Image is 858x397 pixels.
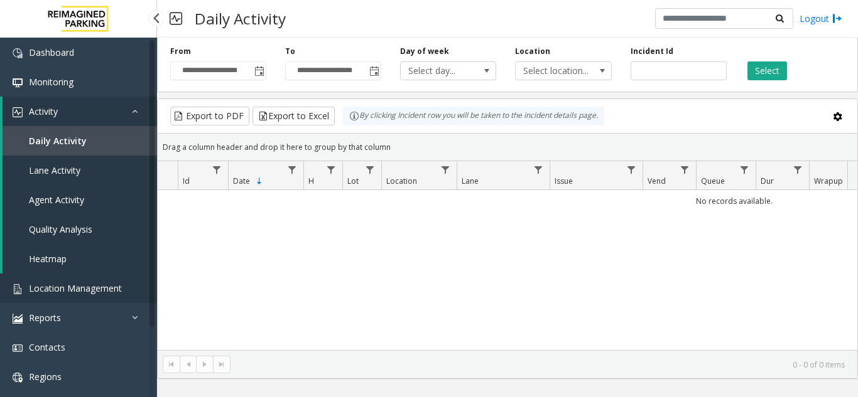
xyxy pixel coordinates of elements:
div: Drag a column header and drop it here to group by that column [158,136,857,158]
span: Regions [29,371,62,383]
a: Activity [3,97,157,126]
span: Toggle popup [252,62,266,80]
div: By clicking Incident row you will be taken to the incident details page. [343,107,604,125]
span: Monitoring [29,76,73,88]
img: 'icon' [13,107,23,117]
a: Agent Activity [3,185,157,214]
span: Heatmap [29,253,67,265]
span: Select location... [516,62,592,80]
span: Location Management [29,282,122,294]
img: pageIcon [170,3,182,34]
span: Activity [29,105,58,117]
span: Id [183,176,190,186]
a: Daily Activity [3,126,157,156]
a: Quality Analysis [3,214,157,244]
a: Date Filter Menu [284,161,301,178]
span: H [308,176,314,186]
span: Sortable [254,176,264,186]
span: Select day... [401,62,477,80]
span: Queue [701,176,725,186]
img: 'icon' [13,78,23,88]
a: Queue Filter Menu [736,161,753,178]
a: Issue Filter Menu [623,161,640,178]
label: Incident Id [631,46,673,57]
a: Vend Filter Menu [676,161,693,178]
a: Lane Filter Menu [530,161,547,178]
a: Lane Activity [3,156,157,185]
a: Lot Filter Menu [362,161,379,178]
a: Heatmap [3,244,157,273]
a: Location Filter Menu [437,161,454,178]
span: Dashboard [29,46,74,58]
span: Date [233,176,250,186]
span: Reports [29,312,61,324]
span: Wrapup [814,176,843,186]
img: 'icon' [13,343,23,353]
span: Toggle popup [367,62,381,80]
label: Location [515,46,550,57]
button: Export to PDF [170,107,249,125]
span: Dur [761,176,774,186]
label: To [285,46,295,57]
span: Location [386,176,417,186]
a: Id Filter Menu [209,161,225,178]
img: infoIcon.svg [349,111,359,121]
span: Daily Activity [29,135,87,147]
button: Export to Excel [253,107,335,125]
img: 'icon' [13,373,23,383]
span: Issue [555,176,573,186]
a: Dur Filter Menu [790,161,806,178]
span: Lane [462,176,479,186]
a: Logout [800,12,842,25]
img: 'icon' [13,48,23,58]
kendo-pager-info: 0 - 0 of 0 items [238,359,845,370]
span: Lot [347,176,359,186]
button: Select [747,61,787,80]
span: Vend [648,176,666,186]
span: Quality Analysis [29,223,92,235]
a: H Filter Menu [323,161,340,178]
img: 'icon' [13,314,23,324]
div: Data table [158,161,857,350]
span: Contacts [29,341,65,353]
label: Day of week [400,46,449,57]
img: logout [832,12,842,25]
label: From [170,46,191,57]
span: Agent Activity [29,194,84,206]
span: Lane Activity [29,164,80,176]
h3: Daily Activity [188,3,292,34]
img: 'icon' [13,284,23,294]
